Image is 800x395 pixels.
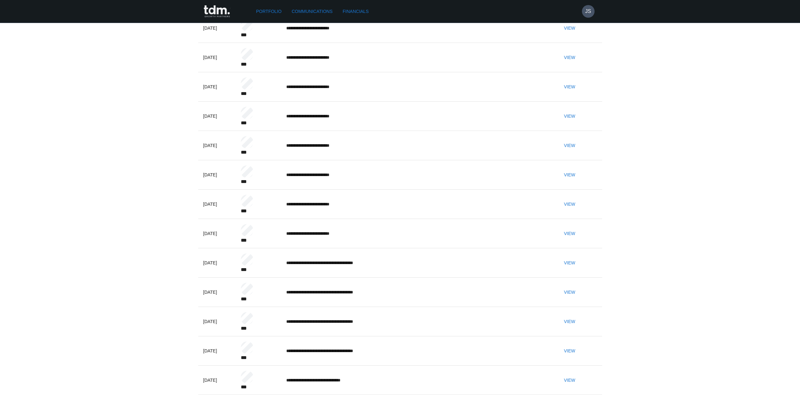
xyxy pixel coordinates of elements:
button: View [560,228,580,239]
button: View [560,169,580,181]
td: [DATE] [198,131,236,160]
button: View [560,286,580,298]
td: [DATE] [198,160,236,190]
button: View [560,374,580,386]
h6: JS [585,8,591,15]
td: [DATE] [198,307,236,336]
td: [DATE] [198,102,236,131]
button: View [560,316,580,327]
button: View [560,140,580,151]
td: [DATE] [198,14,236,43]
a: Portfolio [254,6,284,17]
button: JS [582,5,595,18]
td: [DATE] [198,278,236,307]
button: View [560,345,580,357]
a: Communications [289,6,335,17]
td: [DATE] [198,219,236,248]
button: View [560,52,580,63]
a: Financials [340,6,371,17]
td: [DATE] [198,336,236,366]
td: [DATE] [198,43,236,72]
td: [DATE] [198,366,236,395]
button: View [560,257,580,269]
button: View [560,110,580,122]
button: View [560,81,580,93]
td: [DATE] [198,72,236,102]
button: View [560,22,580,34]
td: [DATE] [198,248,236,278]
button: View [560,198,580,210]
td: [DATE] [198,190,236,219]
